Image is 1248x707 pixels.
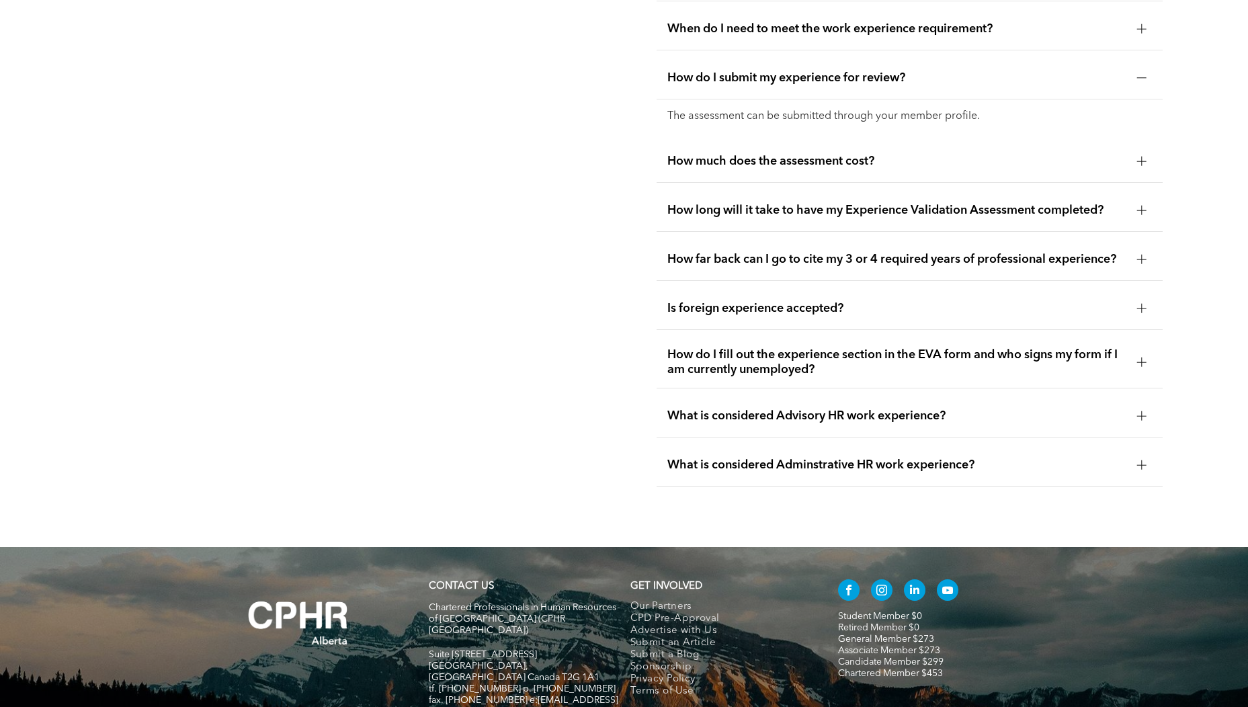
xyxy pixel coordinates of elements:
[667,154,1126,169] span: How much does the assessment cost?
[667,458,1126,472] span: What is considered Adminstrative HR work experience?
[429,684,616,694] span: tf. [PHONE_NUMBER] p. [PHONE_NUMBER]
[667,110,1151,123] p: The assessment can be submitted through your member profile.
[630,613,810,625] a: CPD Pre-Approval
[937,579,958,604] a: youtube
[667,22,1126,36] span: When do I need to meet the work experience requirement?
[630,625,810,637] a: Advertise with Us
[838,579,860,604] a: facebook
[429,661,599,682] span: [GEOGRAPHIC_DATA], [GEOGRAPHIC_DATA] Canada T2G 1A1
[667,409,1126,423] span: What is considered Advisory HR work experience?
[667,252,1126,267] span: How far back can I go to cite my 3 or 4 required years of professional experience?
[630,661,810,673] a: Sponsorship
[667,203,1126,218] span: How long will it take to have my Experience Validation Assessment completed?
[630,685,810,698] a: Terms of Use
[904,579,925,604] a: linkedin
[838,634,934,644] a: General Member $273
[221,574,376,672] img: A white background with a few lines on it
[429,650,537,659] span: Suite [STREET_ADDRESS]
[630,673,810,685] a: Privacy Policy
[838,646,940,655] a: Associate Member $273
[429,603,616,635] span: Chartered Professionals in Human Resources of [GEOGRAPHIC_DATA] (CPHR [GEOGRAPHIC_DATA])
[630,637,810,649] a: Submit an Article
[667,301,1126,316] span: Is foreign experience accepted?
[871,579,892,604] a: instagram
[838,612,922,621] a: Student Member $0
[630,649,810,661] a: Submit a Blog
[838,669,943,678] a: Chartered Member $453
[630,581,702,591] span: GET INVOLVED
[667,347,1126,377] span: How do I fill out the experience section in the EVA form and who signs my form if I am currently ...
[429,581,494,591] a: CONTACT US
[838,657,944,667] a: Candidate Member $299
[630,601,810,613] a: Our Partners
[838,623,919,632] a: Retired Member $0
[667,71,1126,85] span: How do I submit my experience for review?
